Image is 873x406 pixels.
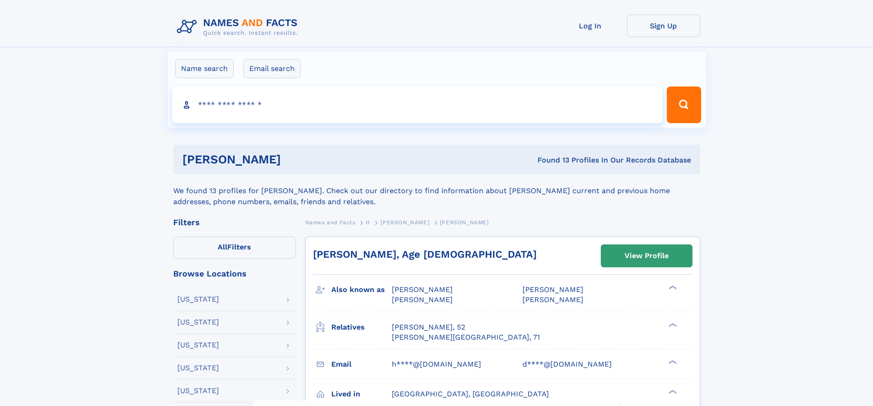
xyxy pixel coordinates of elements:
input: search input [172,87,663,123]
div: ❯ [666,359,677,365]
a: H [366,217,370,228]
span: [PERSON_NAME] [522,285,583,294]
span: All [218,243,227,251]
a: View Profile [601,245,692,267]
div: [US_STATE] [177,319,219,326]
a: [PERSON_NAME] [380,217,429,228]
div: [US_STATE] [177,387,219,395]
span: [PERSON_NAME] [380,219,429,226]
button: Search Button [667,87,701,123]
div: We found 13 profiles for [PERSON_NAME]. Check out our directory to find information about [PERSON... [173,174,700,207]
div: View Profile [625,245,669,266]
div: ❯ [666,285,677,291]
h3: Also known as [331,282,392,298]
h3: Lived in [331,386,392,402]
span: [PERSON_NAME] [392,285,453,294]
a: Log In [554,15,627,37]
h1: [PERSON_NAME] [182,154,409,165]
span: [PERSON_NAME] [522,295,583,304]
div: ❯ [666,322,677,328]
a: [PERSON_NAME][GEOGRAPHIC_DATA], 71 [392,332,540,342]
a: [PERSON_NAME], 52 [392,322,465,332]
div: Browse Locations [173,270,296,278]
a: [PERSON_NAME], Age [DEMOGRAPHIC_DATA] [313,249,537,260]
label: Filters [173,237,296,259]
h3: Relatives [331,319,392,335]
span: [PERSON_NAME] [440,219,489,226]
span: [GEOGRAPHIC_DATA], [GEOGRAPHIC_DATA] [392,390,549,398]
img: Logo Names and Facts [173,15,305,39]
label: Name search [175,59,234,78]
div: [US_STATE] [177,296,219,303]
a: Sign Up [627,15,700,37]
div: ❯ [666,389,677,395]
h3: Email [331,357,392,372]
div: [US_STATE] [177,341,219,349]
label: Email search [243,59,301,78]
div: Found 13 Profiles In Our Records Database [409,155,691,165]
span: [PERSON_NAME] [392,295,453,304]
span: H [366,219,370,226]
div: Filters [173,218,296,227]
a: Names and Facts [305,217,356,228]
div: [US_STATE] [177,364,219,372]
